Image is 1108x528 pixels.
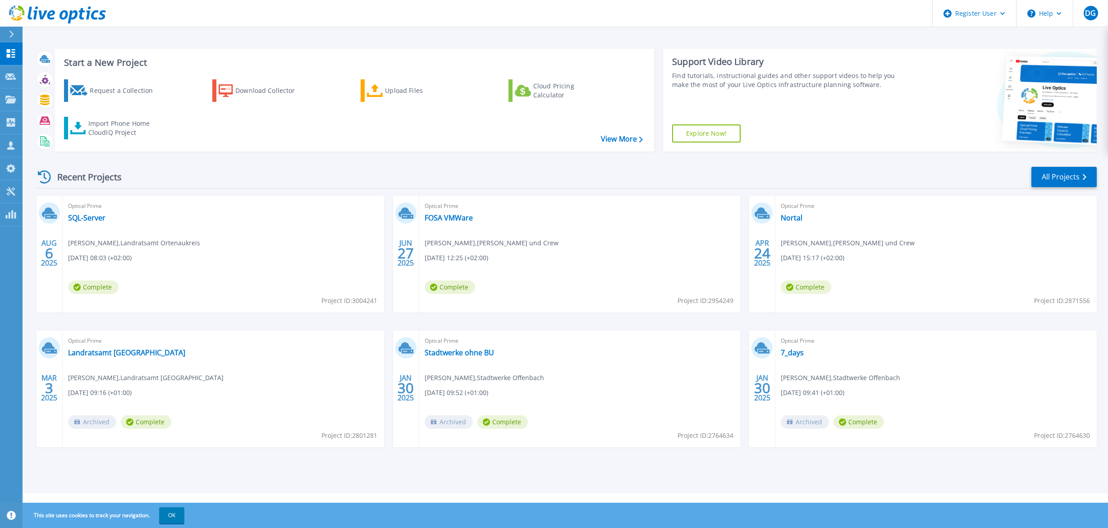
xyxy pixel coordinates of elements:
span: 24 [754,249,770,257]
a: Download Collector [212,79,313,102]
span: Optical Prime [68,336,379,346]
div: JAN 2025 [397,372,414,404]
span: [DATE] 09:41 (+01:00) [781,388,844,398]
span: Archived [68,415,116,429]
div: JUN 2025 [397,237,414,270]
span: Archived [425,415,473,429]
a: 7_days [781,348,804,357]
a: Upload Files [361,79,461,102]
a: SQL-Server [68,213,105,222]
div: MAR 2025 [41,372,58,404]
div: Import Phone Home CloudIQ Project [88,119,159,137]
span: This site uses cookies to track your navigation. [25,507,184,523]
span: Optical Prime [781,201,1091,211]
span: [DATE] 09:52 (+01:00) [425,388,488,398]
a: Cloud Pricing Calculator [508,79,609,102]
span: Complete [425,280,475,294]
span: Archived [781,415,829,429]
a: FOSA VMWare [425,213,473,222]
a: Stadtwerke ohne BU [425,348,494,357]
div: Cloud Pricing Calculator [533,82,605,100]
div: Find tutorials, instructional guides and other support videos to help you make the most of your L... [672,71,896,89]
a: All Projects [1031,167,1097,187]
span: Complete [121,415,171,429]
span: Complete [781,280,831,294]
span: Optical Prime [781,336,1091,346]
span: Project ID: 2954249 [678,296,733,306]
span: Project ID: 3004241 [321,296,377,306]
span: [PERSON_NAME] , Stadtwerke Offenbach [781,373,900,383]
span: 30 [398,384,414,392]
span: Complete [68,280,119,294]
span: 6 [45,249,53,257]
span: [PERSON_NAME] , [PERSON_NAME] und Crew [425,238,559,248]
span: 3 [45,384,53,392]
div: Request a Collection [90,82,162,100]
span: [PERSON_NAME] , Landratsamt Ortenaukreis [68,238,200,248]
span: [DATE] 08:03 (+02:00) [68,253,132,263]
button: OK [159,507,184,523]
span: 30 [754,384,770,392]
span: [PERSON_NAME] , Landratsamt [GEOGRAPHIC_DATA] [68,373,224,383]
a: Landratsamt [GEOGRAPHIC_DATA] [68,348,185,357]
span: Complete [833,415,884,429]
div: Download Collector [235,82,307,100]
span: Project ID: 2764634 [678,431,733,441]
a: View More [601,135,643,143]
span: Project ID: 2871556 [1034,296,1090,306]
span: [PERSON_NAME] , [PERSON_NAME] und Crew [781,238,915,248]
span: [DATE] 12:25 (+02:00) [425,253,488,263]
span: Optical Prime [425,201,735,211]
div: Support Video Library [672,56,896,68]
span: Complete [477,415,528,429]
span: Project ID: 2764630 [1034,431,1090,441]
span: Optical Prime [68,201,379,211]
span: [PERSON_NAME] , Stadtwerke Offenbach [425,373,544,383]
span: Optical Prime [425,336,735,346]
a: Nortal [781,213,802,222]
div: JAN 2025 [754,372,771,404]
div: AUG 2025 [41,237,58,270]
span: 27 [398,249,414,257]
span: [DATE] 15:17 (+02:00) [781,253,844,263]
a: Request a Collection [64,79,165,102]
div: Recent Projects [35,166,134,188]
span: [DATE] 09:16 (+01:00) [68,388,132,398]
span: Project ID: 2801281 [321,431,377,441]
h3: Start a New Project [64,58,642,68]
span: DG [1085,9,1096,17]
div: Upload Files [385,82,457,100]
a: Explore Now! [672,124,741,142]
div: APR 2025 [754,237,771,270]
